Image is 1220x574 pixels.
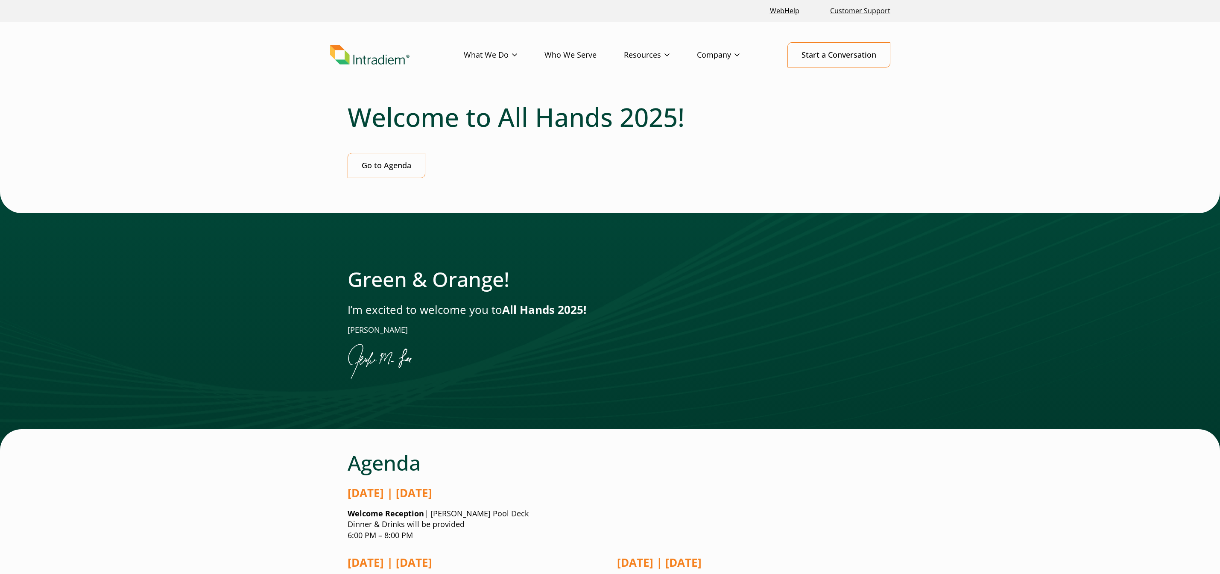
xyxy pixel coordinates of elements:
[348,302,873,318] p: I’m excited to welcome you to
[348,153,425,178] a: Go to Agenda
[697,43,767,67] a: Company
[617,555,702,570] strong: [DATE] | [DATE]
[502,302,586,317] strong: All Hands 2025!
[348,267,873,292] h2: Green & Orange!
[348,485,432,501] strong: [DATE] | [DATE]
[348,508,873,542] p: | [PERSON_NAME] Pool Deck Dinner & Drinks will be provided 6:00 PM – 8:00 PM
[544,43,624,67] a: Who We Serve
[787,42,890,67] a: Start a Conversation
[348,555,432,570] strong: [DATE] | [DATE]
[348,508,424,518] strong: Welcome Reception
[624,43,697,67] a: Resources
[827,2,894,20] a: Customer Support
[464,43,544,67] a: What We Do
[330,45,464,65] a: Link to homepage of Intradiem
[330,45,410,65] img: Intradiem
[348,451,873,475] h2: Agenda
[767,2,803,20] a: Link opens in a new window
[348,102,873,132] h1: Welcome to All Hands 2025!
[348,325,873,336] p: [PERSON_NAME]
